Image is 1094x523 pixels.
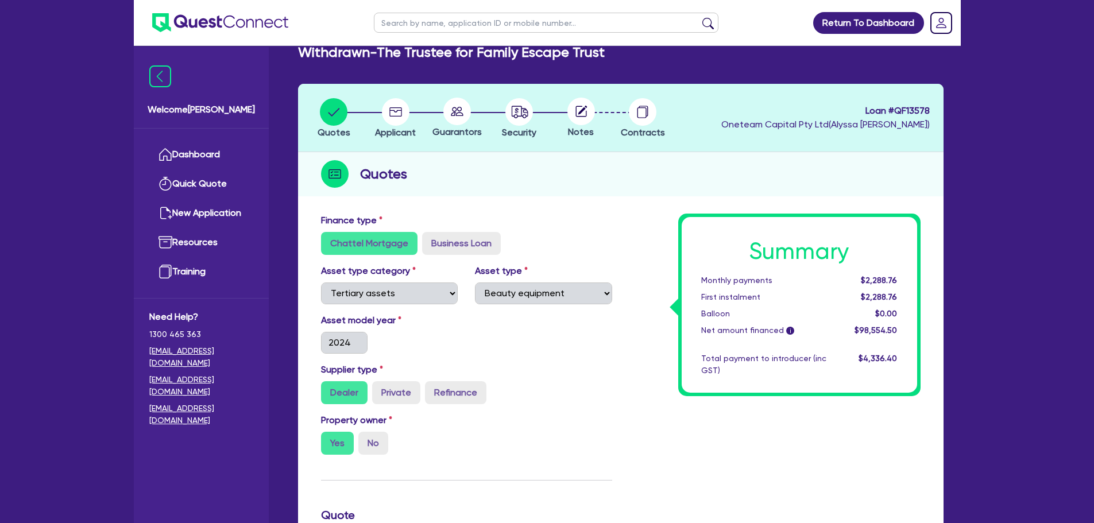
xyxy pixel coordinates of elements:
[375,127,416,138] span: Applicant
[855,326,897,335] span: $98,554.50
[149,374,253,398] a: [EMAIL_ADDRESS][DOMAIN_NAME]
[502,127,536,138] span: Security
[321,508,612,522] h3: Quote
[475,264,528,278] label: Asset type
[317,98,351,140] button: Quotes
[152,13,288,32] img: quest-connect-logo-blue
[372,381,420,404] label: Private
[693,308,835,320] div: Balloon
[568,126,594,137] span: Notes
[149,199,253,228] a: New Application
[861,276,897,285] span: $2,288.76
[321,214,382,227] label: Finance type
[693,274,835,286] div: Monthly payments
[432,126,482,137] span: Guarantors
[693,291,835,303] div: First instalment
[621,127,665,138] span: Contracts
[721,104,930,118] span: Loan # QF13578
[312,313,467,327] label: Asset model year
[321,381,368,404] label: Dealer
[425,381,486,404] label: Refinance
[875,309,897,318] span: $0.00
[360,164,407,184] h2: Quotes
[149,345,253,369] a: [EMAIL_ADDRESS][DOMAIN_NAME]
[693,352,835,377] div: Total payment to introducer (inc GST)
[149,169,253,199] a: Quick Quote
[321,160,349,188] img: step-icon
[721,119,930,130] span: Oneteam Capital Pty Ltd ( Alyssa [PERSON_NAME] )
[321,363,383,377] label: Supplier type
[813,12,924,34] a: Return To Dashboard
[321,264,416,278] label: Asset type category
[786,327,794,335] span: i
[620,98,666,140] button: Contracts
[159,235,172,249] img: resources
[358,432,388,455] label: No
[149,328,253,340] span: 1300 465 363
[159,177,172,191] img: quick-quote
[149,228,253,257] a: Resources
[149,257,253,286] a: Training
[321,232,418,255] label: Chattel Mortgage
[861,292,897,301] span: $2,288.76
[149,65,171,87] img: icon-menu-close
[298,44,605,61] h2: Withdrawn - The Trustee for Family Escape Trust
[318,127,350,138] span: Quotes
[374,13,718,33] input: Search by name, application ID or mobile number...
[159,206,172,220] img: new-application
[149,310,253,324] span: Need Help?
[859,354,897,363] span: $4,336.40
[148,103,255,117] span: Welcome [PERSON_NAME]
[321,413,392,427] label: Property owner
[693,324,835,336] div: Net amount financed
[321,432,354,455] label: Yes
[422,232,501,255] label: Business Loan
[701,238,898,265] h1: Summary
[926,8,956,38] a: Dropdown toggle
[374,98,416,140] button: Applicant
[149,402,253,427] a: [EMAIL_ADDRESS][DOMAIN_NAME]
[149,140,253,169] a: Dashboard
[159,265,172,278] img: training
[501,98,537,140] button: Security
